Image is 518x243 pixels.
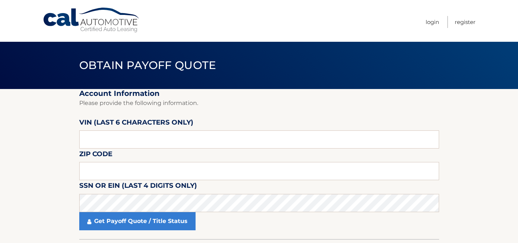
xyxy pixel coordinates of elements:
[455,16,475,28] a: Register
[79,180,197,194] label: SSN or EIN (last 4 digits only)
[43,7,141,33] a: Cal Automotive
[79,89,439,98] h2: Account Information
[79,98,439,108] p: Please provide the following information.
[79,58,216,72] span: Obtain Payoff Quote
[79,212,196,230] a: Get Payoff Quote / Title Status
[79,117,193,130] label: VIN (last 6 characters only)
[426,16,439,28] a: Login
[79,149,112,162] label: Zip Code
